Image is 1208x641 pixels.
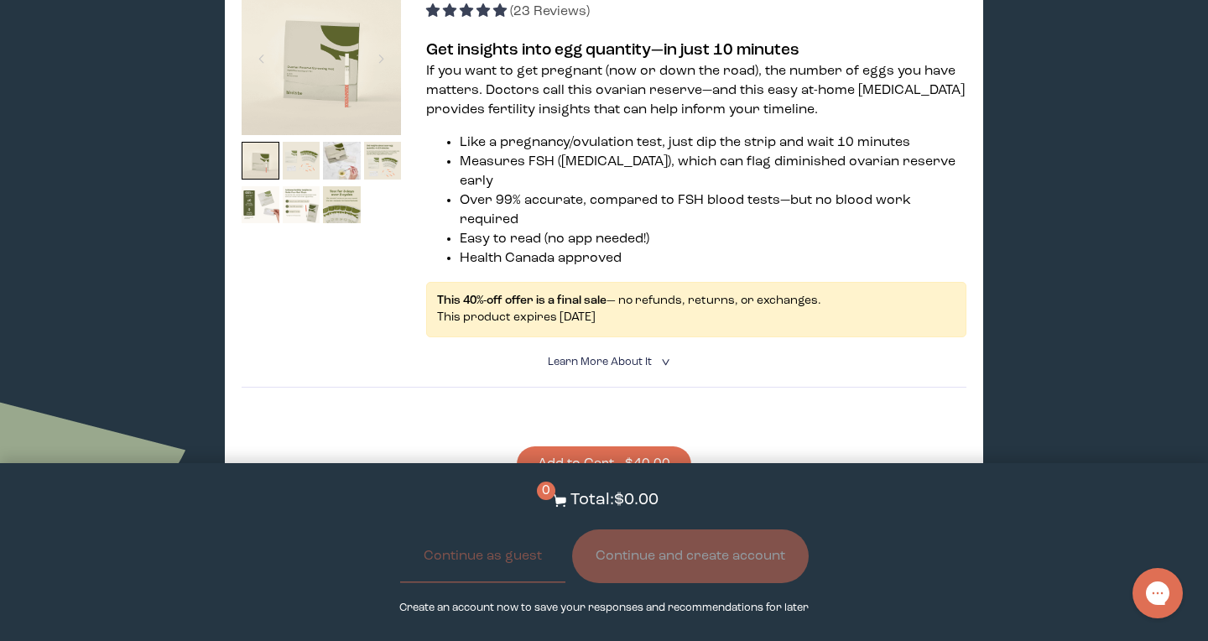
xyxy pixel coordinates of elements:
span: Learn More About it [548,357,652,367]
p: Total: $0.00 [570,488,659,513]
button: Continue as guest [400,529,565,583]
iframe: Gorgias live chat messenger [1124,562,1191,624]
i: < [656,357,672,367]
button: Continue and create account [572,529,809,583]
img: thumbnail image [323,142,361,180]
li: Measures FSH ([MEDICAL_DATA]), which can flag diminished ovarian reserve early [460,153,966,191]
strong: This 40%-off offer is a final sale [437,294,607,306]
div: — no refunds, returns, or exchanges. This product expires [DATE] [426,282,966,336]
button: Add to Cart - $40.00 [517,446,691,482]
img: thumbnail image [283,186,320,224]
li: Like a pregnancy/ovulation test, just dip the strip and wait 10 minutes [460,133,966,153]
img: thumbnail image [242,142,279,180]
img: thumbnail image [364,142,402,180]
p: Create an account now to save your responses and recommendations for later [399,600,809,616]
li: Over 99% accurate, compared to FSH blood tests—but no blood work required [460,191,966,230]
summary: Learn More About it < [548,354,660,370]
li: Health Canada approved [460,249,966,268]
span: 0 [537,482,555,500]
span: 4.91 stars [426,5,510,18]
img: thumbnail image [242,186,279,224]
p: If you want to get pregnant (now or down the road), the number of eggs you have matters. Doctors ... [426,62,966,120]
img: thumbnail image [283,142,320,180]
li: Easy to read (no app needed!) [460,230,966,249]
img: thumbnail image [323,186,361,224]
b: Get insights into egg quantity—in just 10 minutes [426,42,799,59]
span: (23 Reviews) [510,5,590,18]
